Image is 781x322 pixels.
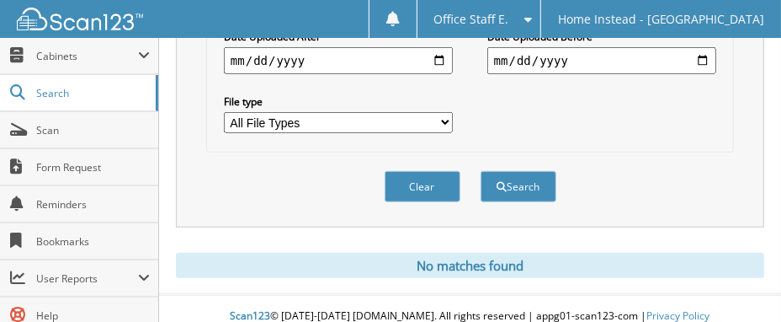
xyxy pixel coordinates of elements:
input: start [224,47,453,74]
span: User Reports [36,271,138,286]
span: Cabinets [36,49,138,63]
button: Clear [385,171,460,202]
span: Search [36,86,147,100]
iframe: Chat Widget [697,241,781,322]
span: Office Staff E. [433,14,508,24]
span: Form Request [36,160,150,174]
button: Search [481,171,556,202]
input: end [487,47,716,74]
div: No matches found [176,253,764,278]
span: Reminders [36,197,150,212]
span: Home Instead - [GEOGRAPHIC_DATA] [558,14,765,24]
img: scan123-logo-white.svg [17,8,143,30]
label: File type [224,94,453,109]
span: Scan [36,123,150,137]
span: Bookmarks [36,234,150,249]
